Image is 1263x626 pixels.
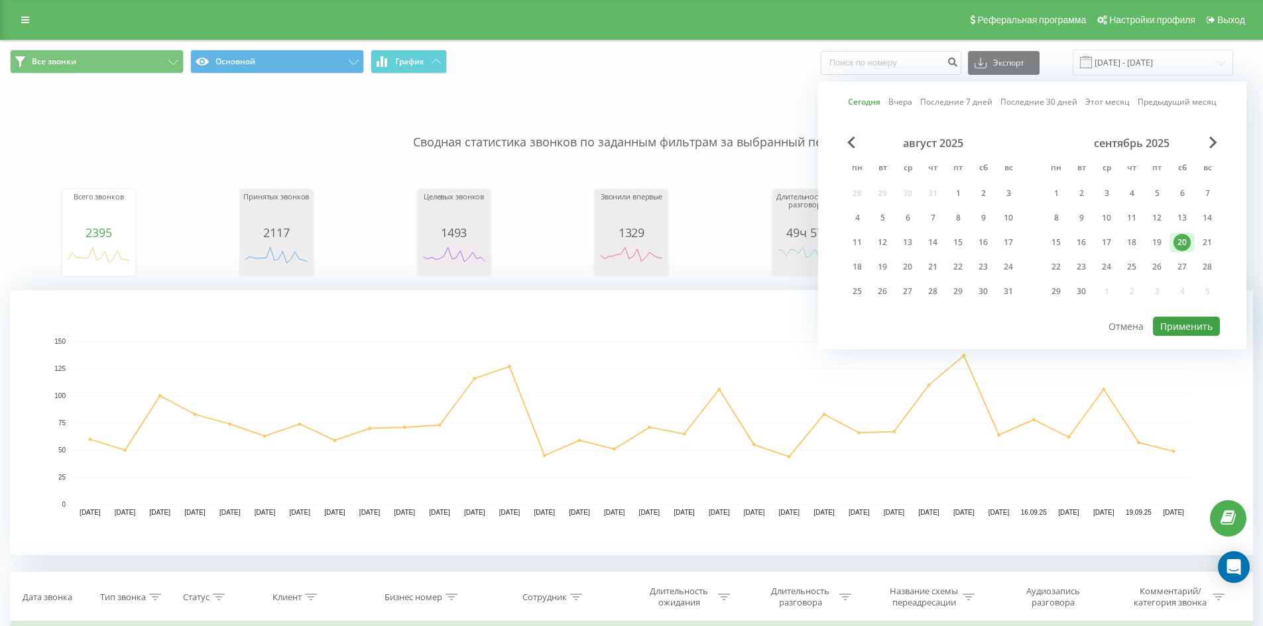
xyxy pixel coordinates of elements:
[918,509,939,516] text: [DATE]
[813,509,835,516] text: [DATE]
[847,159,867,179] abbr: понедельник
[874,258,891,276] div: 19
[499,509,520,516] text: [DATE]
[920,282,945,301] div: чт 28 авг. 2025 г.
[1217,15,1245,25] span: Выход
[66,239,132,279] svg: A chart.
[848,95,880,108] a: Сегодня
[1044,282,1069,301] div: пн 29 сент. 2025 г.
[874,283,891,300] div: 26
[996,233,1021,252] div: вс 17 авг. 2025 г.
[1021,509,1047,516] text: 16.09.25
[32,56,76,67] span: Все звонки
[1153,317,1220,336] button: Применить
[872,159,892,179] abbr: вторник
[10,290,1253,555] svg: A chart.
[888,586,959,608] div: Название схемы переадресации
[849,509,870,516] text: [DATE]
[190,50,364,74] button: Основной
[272,592,302,603] div: Клиент
[10,107,1253,151] p: Сводная статистика звонков по заданным фильтрам за выбранный период
[598,193,664,226] div: Звонили впервые
[1199,234,1216,251] div: 21
[845,257,870,277] div: пн 18 авг. 2025 г.
[849,234,866,251] div: 11
[639,509,660,516] text: [DATE]
[1093,509,1114,516] text: [DATE]
[989,509,1010,516] text: [DATE]
[324,509,345,516] text: [DATE]
[1073,185,1090,202] div: 2
[429,509,450,516] text: [DATE]
[1163,509,1184,516] text: [DATE]
[359,509,381,516] text: [DATE]
[1209,136,1217,148] span: Next Month
[920,208,945,228] div: чт 7 авг. 2025 г.
[1119,183,1144,203] div: чт 4 сент. 2025 г.
[54,365,66,372] text: 125
[1173,185,1191,202] div: 6
[1044,208,1069,228] div: пн 8 сент. 2025 г.
[1170,257,1195,277] div: сб 27 сент. 2025 г.
[1199,258,1216,276] div: 28
[1119,257,1144,277] div: чт 25 сент. 2025 г.
[870,208,895,228] div: вт 5 авг. 2025 г.
[1058,509,1079,516] text: [DATE]
[54,392,66,399] text: 100
[1123,185,1140,202] div: 4
[1069,282,1094,301] div: вт 30 сент. 2025 г.
[66,226,132,239] div: 2395
[895,257,920,277] div: ср 20 авг. 2025 г.
[1173,209,1191,227] div: 13
[1173,258,1191,276] div: 27
[1069,257,1094,277] div: вт 23 сент. 2025 г.
[62,501,66,508] text: 0
[924,283,941,300] div: 28
[421,193,487,226] div: Целевых звонков
[1195,233,1220,252] div: вс 21 сент. 2025 г.
[1172,159,1192,179] abbr: суббота
[243,193,310,226] div: Принятых звонков
[776,239,842,279] div: A chart.
[421,226,487,239] div: 1493
[243,226,310,239] div: 2117
[569,509,590,516] text: [DATE]
[1170,233,1195,252] div: сб 20 сент. 2025 г.
[522,592,567,603] div: Сотрудник
[996,183,1021,203] div: вс 3 авг. 2025 г.
[1048,234,1065,251] div: 15
[598,239,664,279] svg: A chart.
[870,233,895,252] div: вт 12 авг. 2025 г.
[1000,209,1017,227] div: 10
[899,234,916,251] div: 13
[100,592,146,603] div: Тип звонка
[604,509,625,516] text: [DATE]
[920,233,945,252] div: чт 14 авг. 2025 г.
[1195,183,1220,203] div: вс 7 сент. 2025 г.
[899,283,916,300] div: 27
[674,509,695,516] text: [DATE]
[870,282,895,301] div: вт 26 авг. 2025 г.
[845,282,870,301] div: пн 25 авг. 2025 г.
[971,183,996,203] div: сб 2 авг. 2025 г.
[996,257,1021,277] div: вс 24 авг. 2025 г.
[1000,185,1017,202] div: 3
[395,57,424,66] span: График
[968,51,1040,75] button: Экспорт
[1173,234,1191,251] div: 20
[243,239,310,279] svg: A chart.
[58,419,66,427] text: 75
[1123,234,1140,251] div: 18
[888,95,912,108] a: Вчера
[1144,208,1170,228] div: пт 12 сент. 2025 г.
[1148,185,1166,202] div: 5
[845,208,870,228] div: пн 4 авг. 2025 г.
[776,226,842,239] div: 49ч 57м
[371,50,447,74] button: График
[849,209,866,227] div: 4
[54,338,66,345] text: 150
[1046,159,1066,179] abbr: понедельник
[975,234,992,251] div: 16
